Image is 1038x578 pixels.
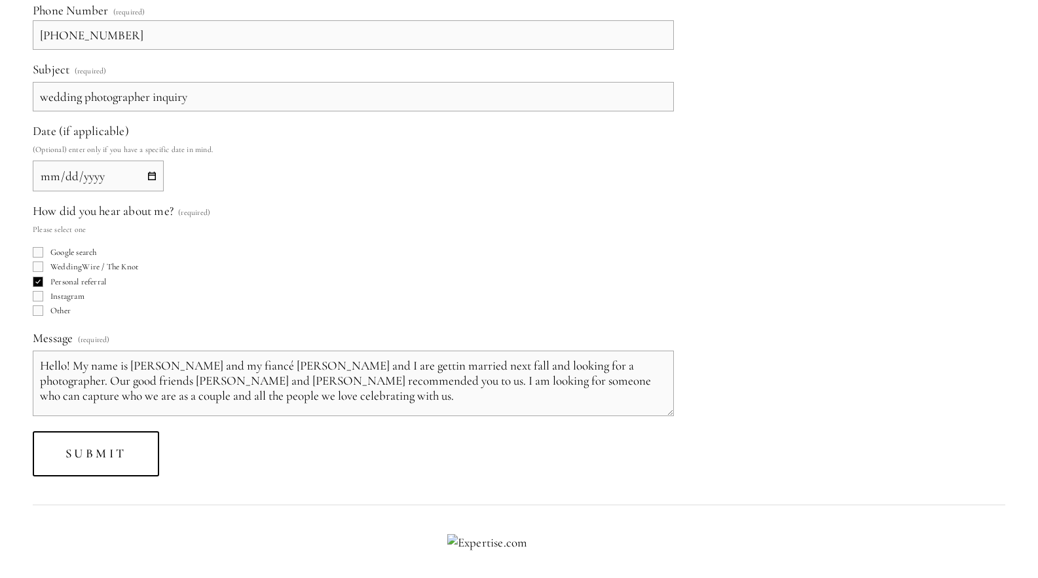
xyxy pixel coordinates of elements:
[33,62,69,77] span: Subject
[65,446,127,461] span: Submit
[50,277,106,287] span: Personal referral
[50,291,84,301] span: Instagram
[178,204,210,221] span: (required)
[50,247,96,258] span: Google search
[33,291,43,301] input: Instagram
[33,221,210,238] p: Please select one
[33,351,674,416] textarea: Hello! My name is [PERSON_NAME] and my fiancé [PERSON_NAME] and I are gettin married next fall an...
[33,261,43,272] input: WeddingWire / The Knot
[33,247,43,258] input: Google search
[33,277,43,287] input: Personal referral
[33,3,108,18] span: Phone Number
[33,330,73,345] span: Message
[33,123,129,138] span: Date (if applicable)
[33,431,159,476] button: SubmitSubmit
[113,8,145,16] span: (required)
[33,203,174,218] span: How did you hear about me?
[50,261,138,272] span: WeddingWire / The Knot
[33,305,43,316] input: Other
[78,331,110,348] span: (required)
[75,62,107,79] span: (required)
[50,305,71,316] span: Other
[33,141,674,158] p: (Optional) enter only if you have a specific date in mind.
